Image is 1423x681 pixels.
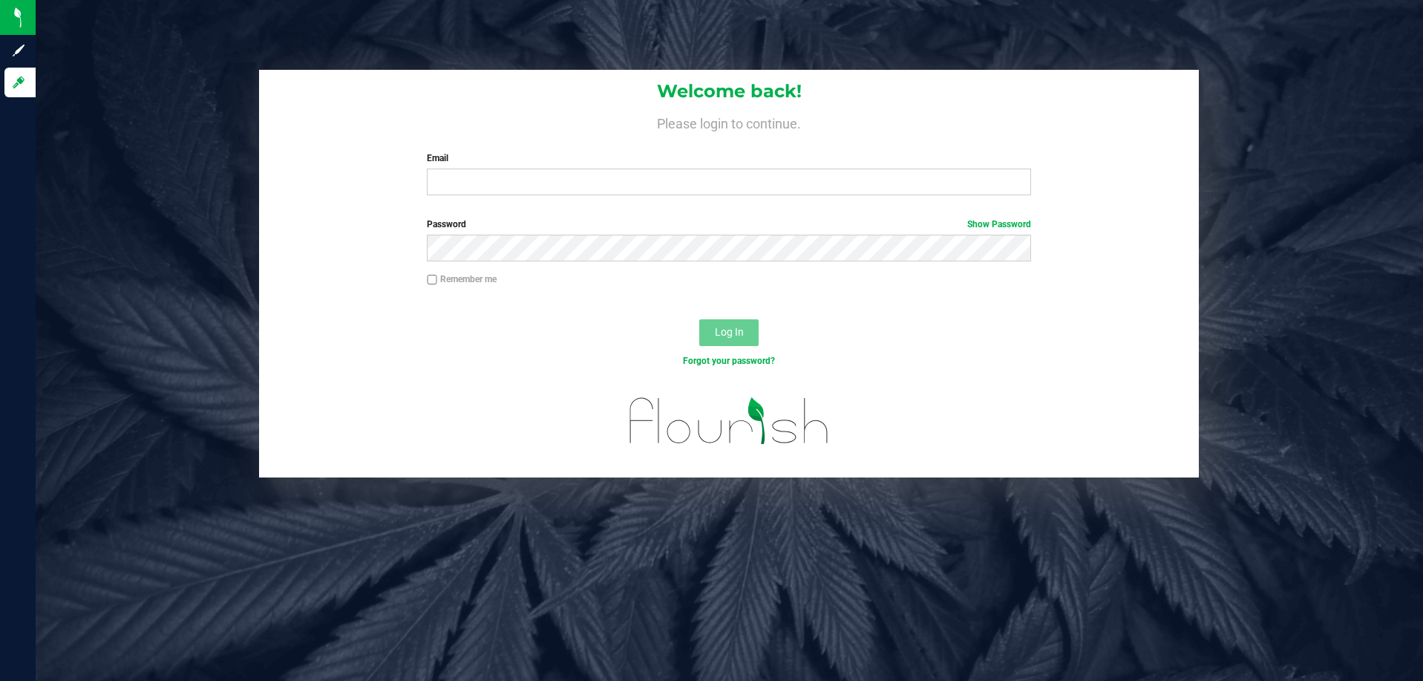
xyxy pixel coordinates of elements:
[683,356,775,366] a: Forgot your password?
[699,319,759,346] button: Log In
[11,43,26,58] inline-svg: Sign up
[427,151,1031,165] label: Email
[427,219,466,229] span: Password
[259,113,1199,131] h4: Please login to continue.
[427,275,437,285] input: Remember me
[11,75,26,90] inline-svg: Log in
[715,326,744,338] span: Log In
[967,219,1031,229] a: Show Password
[259,82,1199,101] h1: Welcome back!
[612,383,846,459] img: flourish_logo.svg
[427,273,497,286] label: Remember me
